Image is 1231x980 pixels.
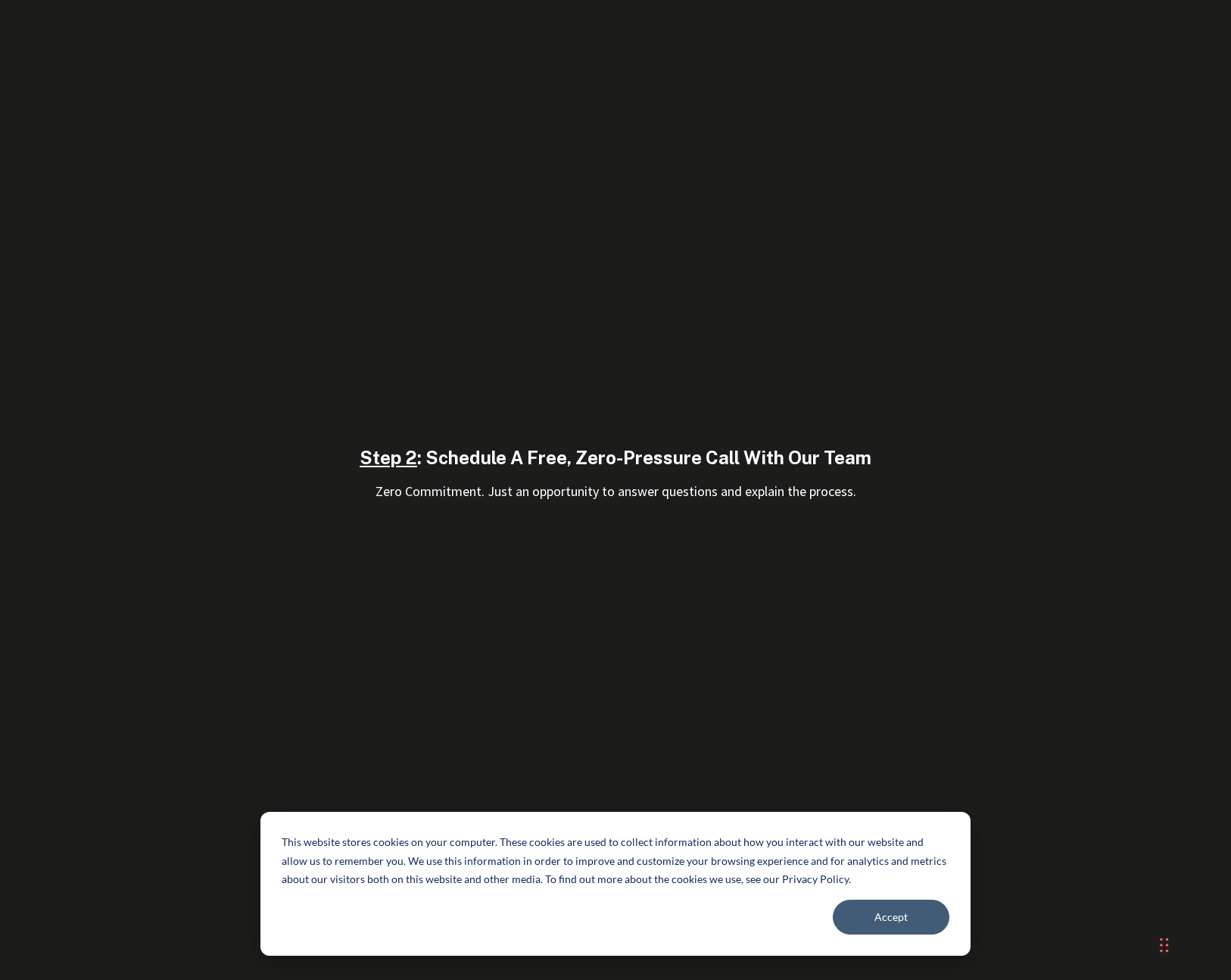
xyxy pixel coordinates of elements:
p: This website stores cookies on your computer. These cookies are used to collect information about... [282,833,949,889]
span: Step 2 [360,447,417,468]
iframe: Chat Widget [1008,816,1231,980]
p: Zero Commitment. Just an opportunity to answer questions and explain the process. [252,481,979,501]
div: Cookie banner [260,812,971,956]
div: Drag [1160,922,1169,968]
button: Accept [833,900,949,935]
h1: : Schedule A Free, Zero-Pressure Call With Our Team [252,447,979,468]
